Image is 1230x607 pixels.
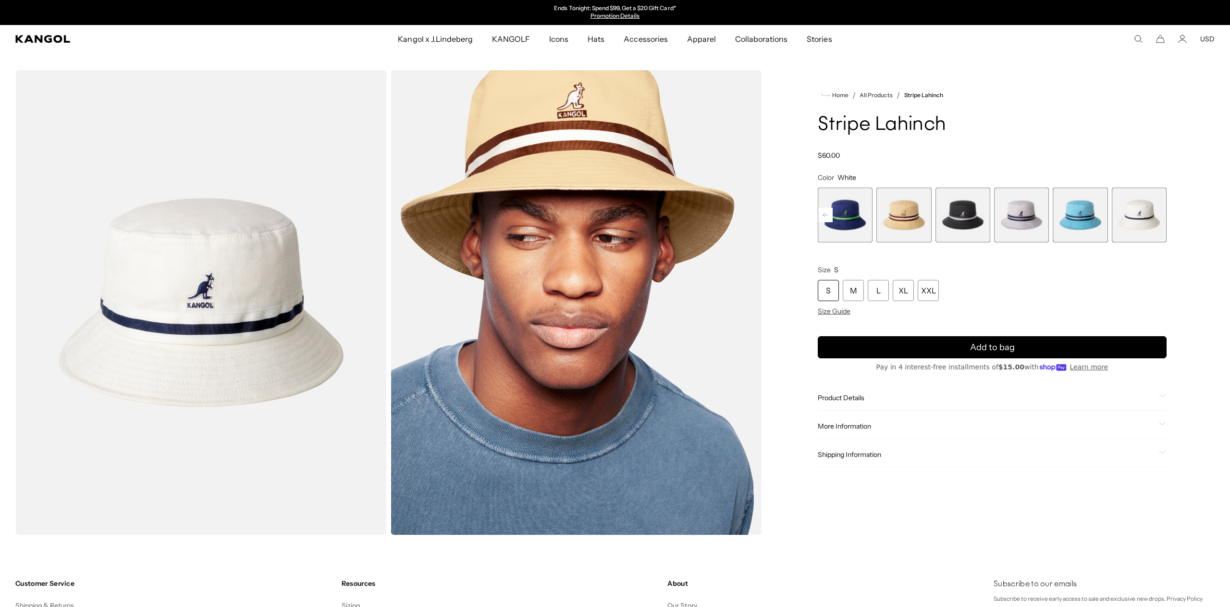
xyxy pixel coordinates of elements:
[837,173,856,182] span: White
[388,25,482,53] a: Kangol x J.Lindeberg
[876,188,931,242] label: Oat
[935,188,990,242] div: 6 of 9
[614,25,677,53] a: Accessories
[588,25,604,53] span: Hats
[868,280,889,301] div: L
[687,25,716,53] span: Apparel
[391,70,762,535] img: oat
[818,450,1155,459] span: Shipping Information
[818,280,839,301] div: S
[843,280,864,301] div: M
[818,151,840,160] span: $60.00
[1156,35,1165,43] button: Cart
[876,188,931,242] div: 5 of 9
[918,280,939,301] div: XXL
[398,25,473,53] span: Kangol x J.Lindeberg
[624,25,667,53] span: Accessories
[578,25,614,53] a: Hats
[797,25,841,53] a: Stories
[590,12,640,19] a: Promotion Details
[540,25,578,53] a: Icons
[807,25,832,53] span: Stories
[516,5,714,20] slideshow-component: Announcement bar
[15,70,762,535] product-gallery: Gallery Viewer
[726,25,797,53] a: Collaborations
[904,92,943,99] a: Stripe Lahinch
[970,341,1015,354] span: Add to bag
[994,188,1049,242] label: Grey
[818,307,850,316] span: Size Guide
[818,188,873,242] div: 4 of 9
[1134,35,1143,43] summary: Search here
[834,266,838,274] span: S
[1053,188,1107,242] label: Light Blue
[994,188,1049,242] div: 7 of 9
[849,89,856,101] li: /
[1112,188,1167,242] div: 9 of 9
[935,188,990,242] label: Black
[15,70,387,535] img: color-white
[818,114,1167,136] h1: Stripe Lahinch
[482,25,540,53] a: KANGOLF
[818,393,1155,402] span: Product Details
[342,579,660,588] h4: Resources
[735,25,787,53] span: Collaborations
[516,5,714,20] div: Announcement
[667,579,986,588] h4: About
[818,89,1167,101] nav: breadcrumbs
[1112,188,1167,242] label: White
[818,336,1167,358] button: Add to bag
[554,5,676,13] p: Ends Tonight: Spend $99, Get a $20 Gift Card*
[860,92,893,99] a: All Products
[677,25,726,53] a: Apparel
[1053,188,1107,242] div: 8 of 9
[15,35,264,43] a: Kangol
[818,188,873,242] label: Navy
[15,579,334,588] h4: Customer Service
[893,89,900,101] li: /
[822,91,849,100] a: Home
[818,173,834,182] span: Color
[830,92,849,99] span: Home
[549,25,568,53] span: Icons
[893,280,914,301] div: XL
[994,579,1215,590] h4: Subscribe to our emails
[818,266,831,274] span: Size
[818,422,1155,430] span: More Information
[1178,35,1187,43] a: Account
[492,25,530,53] span: KANGOLF
[994,594,1215,604] p: Subscribe to receive early access to sale and exclusive new drops. Privacy Policy
[1200,35,1215,43] button: USD
[516,5,714,20] div: 1 of 2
